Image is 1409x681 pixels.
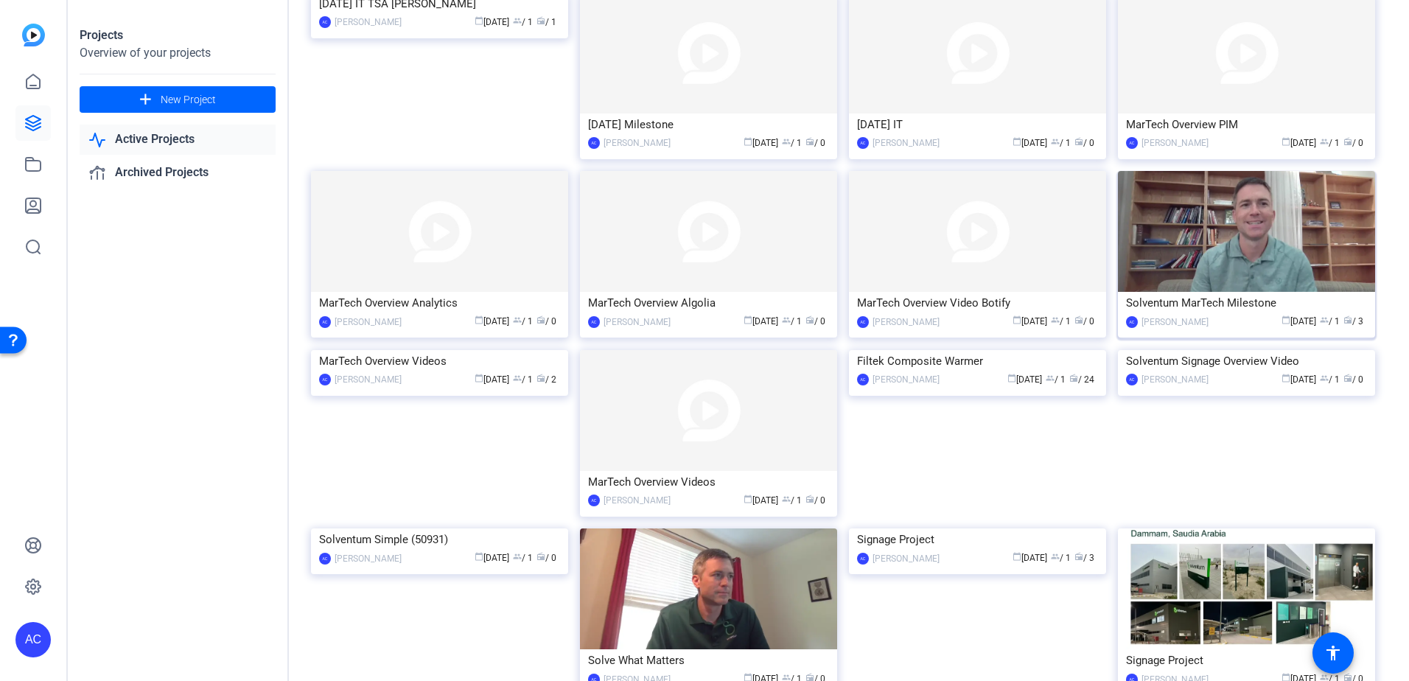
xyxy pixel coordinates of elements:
[1051,138,1071,148] span: / 1
[873,136,940,150] div: [PERSON_NAME]
[1051,553,1071,563] span: / 1
[805,137,814,146] span: radio
[513,374,533,385] span: / 1
[857,528,1098,551] div: Signage Project
[1013,316,1047,326] span: [DATE]
[1074,316,1094,326] span: / 0
[335,315,402,329] div: [PERSON_NAME]
[1126,292,1367,314] div: Solventum MarTech Milestone
[1126,113,1367,136] div: MarTech Overview PIM
[1320,374,1340,385] span: / 1
[1013,138,1047,148] span: [DATE]
[1282,315,1290,324] span: calendar_today
[475,552,483,561] span: calendar_today
[604,493,671,508] div: [PERSON_NAME]
[873,551,940,566] div: [PERSON_NAME]
[1141,315,1209,329] div: [PERSON_NAME]
[744,315,752,324] span: calendar_today
[1282,316,1316,326] span: [DATE]
[319,553,331,565] div: AC
[782,495,802,506] span: / 1
[22,24,45,46] img: blue-gradient.svg
[513,17,533,27] span: / 1
[513,315,522,324] span: group
[335,15,402,29] div: [PERSON_NAME]
[744,316,778,326] span: [DATE]
[1320,316,1340,326] span: / 1
[1126,137,1138,149] div: AC
[1141,372,1209,387] div: [PERSON_NAME]
[1051,316,1071,326] span: / 1
[1007,374,1042,385] span: [DATE]
[1046,374,1066,385] span: / 1
[475,374,509,385] span: [DATE]
[1046,374,1055,383] span: group
[1069,374,1078,383] span: radio
[857,137,869,149] div: AC
[1013,552,1021,561] span: calendar_today
[319,316,331,328] div: AC
[805,138,825,148] span: / 0
[319,528,560,551] div: Solventum Simple (50931)
[805,495,825,506] span: / 0
[857,374,869,385] div: AC
[536,17,556,27] span: / 1
[536,316,556,326] span: / 0
[475,315,483,324] span: calendar_today
[1343,315,1352,324] span: radio
[475,16,483,25] span: calendar_today
[1320,138,1340,148] span: / 1
[1282,374,1316,385] span: [DATE]
[1343,137,1352,146] span: radio
[1343,374,1363,385] span: / 0
[319,374,331,385] div: AC
[15,622,51,657] div: AC
[1320,137,1329,146] span: group
[857,553,869,565] div: AC
[536,16,545,25] span: radio
[1320,374,1329,383] span: group
[1126,316,1138,328] div: AC
[513,374,522,383] span: group
[1013,137,1021,146] span: calendar_today
[319,292,560,314] div: MarTech Overview Analytics
[80,86,276,113] button: New Project
[1051,137,1060,146] span: group
[1069,374,1094,385] span: / 24
[744,495,778,506] span: [DATE]
[319,350,560,372] div: MarTech Overview Videos
[744,137,752,146] span: calendar_today
[1074,315,1083,324] span: radio
[588,316,600,328] div: AC
[588,495,600,506] div: AC
[744,138,778,148] span: [DATE]
[1013,553,1047,563] span: [DATE]
[782,316,802,326] span: / 1
[1343,316,1363,326] span: / 3
[604,136,671,150] div: [PERSON_NAME]
[588,649,829,671] div: Solve What Matters
[873,315,940,329] div: [PERSON_NAME]
[1282,138,1316,148] span: [DATE]
[335,551,402,566] div: [PERSON_NAME]
[857,350,1098,372] div: Filtek Composite Warmer
[1051,315,1060,324] span: group
[475,553,509,563] span: [DATE]
[857,113,1098,136] div: [DATE] IT
[475,316,509,326] span: [DATE]
[1126,374,1138,385] div: AC
[1074,138,1094,148] span: / 0
[1282,137,1290,146] span: calendar_today
[513,316,533,326] span: / 1
[588,292,829,314] div: MarTech Overview Algolia
[80,27,276,44] div: Projects
[475,374,483,383] span: calendar_today
[805,495,814,503] span: radio
[604,315,671,329] div: [PERSON_NAME]
[1074,137,1083,146] span: radio
[857,292,1098,314] div: MarTech Overview Video Botify
[1324,644,1342,662] mat-icon: accessibility
[588,471,829,493] div: MarTech Overview Videos
[1051,552,1060,561] span: group
[536,374,545,383] span: radio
